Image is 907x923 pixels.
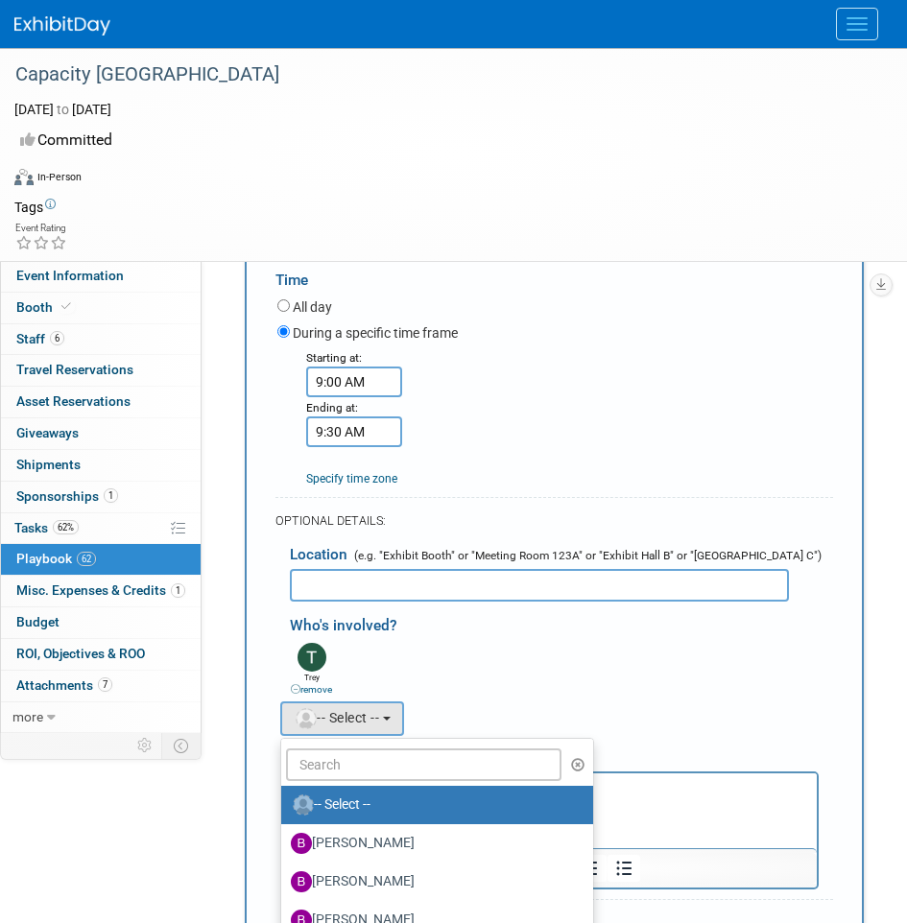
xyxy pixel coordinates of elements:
a: Budget [1,607,201,638]
div: In-Person [36,170,82,184]
div: Details/Notes [290,736,819,771]
span: more [12,709,43,724]
button: -- Select -- [280,701,404,736]
span: 62 [77,552,96,566]
a: Giveaways [1,418,201,449]
a: Playbook62 [1,544,201,575]
span: to [54,102,72,117]
input: Search [286,748,561,781]
span: 6 [50,331,64,345]
label: [PERSON_NAME] [291,866,574,897]
i: Booth reservation complete [61,301,71,312]
span: [DATE] [DATE] [14,102,111,117]
div: OPTIONAL DETAILS: [275,512,833,530]
span: ROI, Objectives & ROO [16,646,145,661]
span: Playbook [16,551,96,566]
img: T.jpg [298,643,326,672]
body: Rich Text Area. Press ALT-0 for help. [11,8,515,27]
label: All day [293,297,332,317]
div: Event Format [14,166,883,195]
div: Time [275,255,833,296]
a: Staff6 [1,324,201,355]
a: Misc. Expenses & Credits1 [1,576,201,606]
a: Attachments7 [1,671,201,701]
span: 62% [53,520,79,534]
span: Misc. Expenses & Credits [16,582,185,598]
label: -- Select -- [291,790,574,820]
a: Tasks62% [1,513,201,544]
div: Capacity [GEOGRAPHIC_DATA] [9,58,869,92]
a: more [1,702,201,733]
a: Asset Reservations [1,387,201,417]
td: Toggle Event Tabs [162,733,202,758]
img: Unassigned-User-Icon.png [293,794,314,816]
a: ROI, Objectives & ROO [1,639,201,670]
a: Shipments [1,450,201,481]
button: Menu [836,8,878,40]
div: Who's involved? [290,606,833,638]
span: (e.g. "Exhibit Booth" or "Meeting Room 123A" or "Exhibit Hall B" or "[GEOGRAPHIC_DATA] C") [350,549,822,562]
button: Bullet list [608,855,640,882]
td: Personalize Event Tab Strip [129,733,162,758]
span: 7 [98,677,112,692]
a: Travel Reservations [1,355,201,386]
img: ExhibitDay [14,16,110,35]
div: Committed [14,124,869,157]
img: B.jpg [291,871,312,892]
span: Attachments [16,677,112,693]
span: 1 [171,583,185,598]
span: Sponsorships [16,488,118,504]
div: Trey [280,672,343,697]
label: During a specific time frame [293,323,458,343]
span: Shipments [16,457,81,472]
span: Staff [16,331,64,346]
span: Travel Reservations [16,362,133,377]
span: Location [290,546,347,563]
label: [PERSON_NAME] [291,828,574,859]
a: remove [291,684,332,695]
span: Asset Reservations [16,393,131,409]
small: Starting at: [306,351,362,365]
a: Event Information [1,261,201,292]
img: B.jpg [291,833,312,854]
span: Budget [16,614,60,629]
input: Start Time [306,367,402,397]
td: Tags [14,198,56,217]
span: Giveaways [16,425,79,440]
div: Event Rating [15,224,67,233]
a: Specify time zone [306,472,397,485]
input: End Time [306,416,402,447]
span: Booth [16,299,75,315]
span: Tasks [14,520,79,535]
span: Event Information [16,268,124,283]
a: Sponsorships1 [1,482,201,512]
span: -- Select -- [294,710,379,725]
span: 1 [104,488,118,503]
img: Format-Inperson.png [14,169,34,184]
small: Ending at: [306,401,358,414]
a: Booth [1,293,201,323]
